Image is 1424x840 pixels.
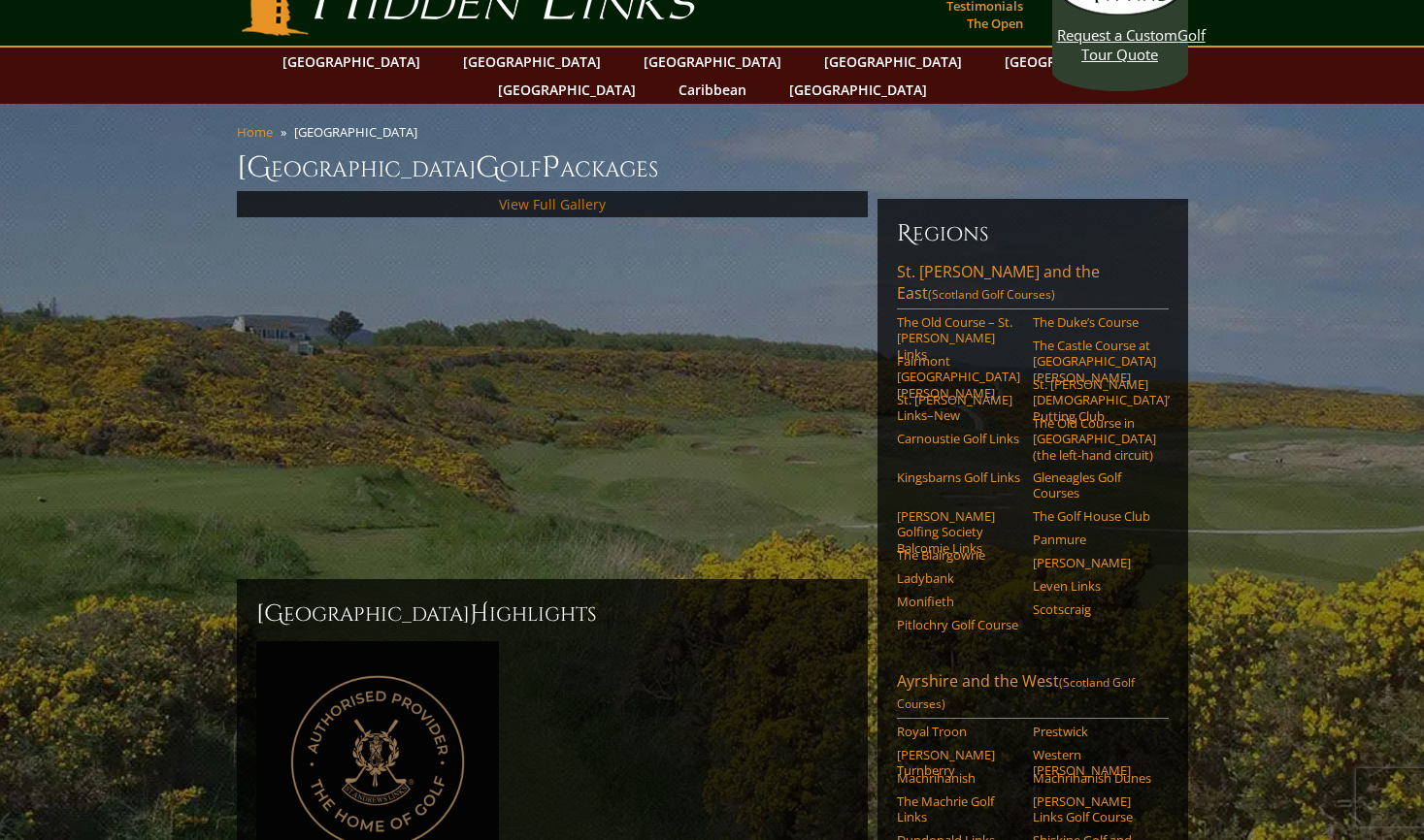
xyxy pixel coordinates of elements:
[1057,25,1177,45] span: Request a Custom
[1033,376,1156,424] a: St. [PERSON_NAME] [DEMOGRAPHIC_DATA]’ Putting Club
[897,392,1020,424] a: St. [PERSON_NAME] Links–New
[1033,469,1156,501] a: Gleneagles Golf Courses
[237,123,273,141] a: Home
[1033,770,1156,786] a: Machrihanish Dunes
[669,76,756,104] a: Caribbean
[1033,508,1156,524] a: The Golf House Club
[897,547,1020,563] a: The Blairgowrie
[897,747,1020,779] a: [PERSON_NAME] Turnberry
[256,598,848,630] h2: [GEOGRAPHIC_DATA] ighlights
[1033,314,1156,330] a: The Duke’s Course
[897,674,1135,712] span: (Scotland Golf Courses)
[897,570,1020,586] a: Ladybank
[1033,578,1156,594] a: Leven Links
[897,218,1169,249] h6: Regions
[1033,747,1156,779] a: Western [PERSON_NAME]
[294,123,425,141] li: [GEOGRAPHIC_DATA]
[1033,555,1156,570] a: [PERSON_NAME]
[453,48,611,76] a: [GEOGRAPHIC_DATA]
[897,469,1020,485] a: Kingsbarns Golf Links
[897,670,1169,719] a: Ayrshire and the West(Scotland Golf Courses)
[1033,793,1156,825] a: [PERSON_NAME] Links Golf Course
[897,770,1020,786] a: Machrihanish
[1033,724,1156,739] a: Prestwick
[814,48,972,76] a: [GEOGRAPHIC_DATA]
[897,617,1020,632] a: Pitlochry Golf Course
[488,76,646,104] a: [GEOGRAPHIC_DATA]
[542,148,560,187] span: P
[273,48,430,76] a: [GEOGRAPHIC_DATA]
[897,724,1020,739] a: Royal Troon
[237,148,1188,187] h1: [GEOGRAPHIC_DATA] olf ackages
[897,431,1020,446] a: Carnoustie Golf Links
[1033,415,1156,463] a: The Old Course in [GEOGRAPHIC_DATA] (the left-hand circuit)
[1033,338,1156,385] a: The Castle Course at [GEOGRAPHIC_DATA][PERSON_NAME]
[470,598,489,630] span: H
[897,594,1020,609] a: Monifieth
[1033,601,1156,617] a: Scotscraig
[634,48,791,76] a: [GEOGRAPHIC_DATA]
[897,508,1020,556] a: [PERSON_NAME] Golfing Society Balcomie Links
[476,148,500,187] span: G
[995,48,1152,76] a: [GEOGRAPHIC_DATA]
[962,10,1028,37] a: The Open
[897,793,1020,825] a: The Machrie Golf Links
[897,353,1020,401] a: Fairmont [GEOGRAPHIC_DATA][PERSON_NAME]
[1033,532,1156,547] a: Panmure
[897,314,1020,362] a: The Old Course – St. [PERSON_NAME] Links
[897,261,1169,309] a: St. [PERSON_NAME] and the East(Scotland Golf Courses)
[499,195,606,213] a: View Full Gallery
[779,76,937,104] a: [GEOGRAPHIC_DATA]
[928,286,1055,303] span: (Scotland Golf Courses)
